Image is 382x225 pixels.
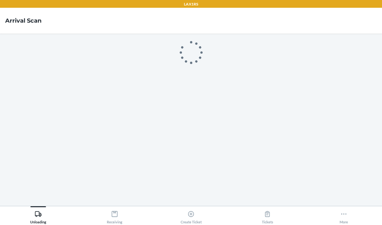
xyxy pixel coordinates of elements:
h4: Arrival Scan [5,16,41,25]
p: LAX1RS [184,1,198,7]
div: Create Ticket [181,208,202,224]
button: Receiving [76,206,153,224]
div: More [340,208,348,224]
button: More [306,206,382,224]
div: Unloading [30,208,46,224]
div: Receiving [107,208,122,224]
div: Tickets [262,208,273,224]
button: Tickets [229,206,306,224]
button: Create Ticket [153,206,229,224]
